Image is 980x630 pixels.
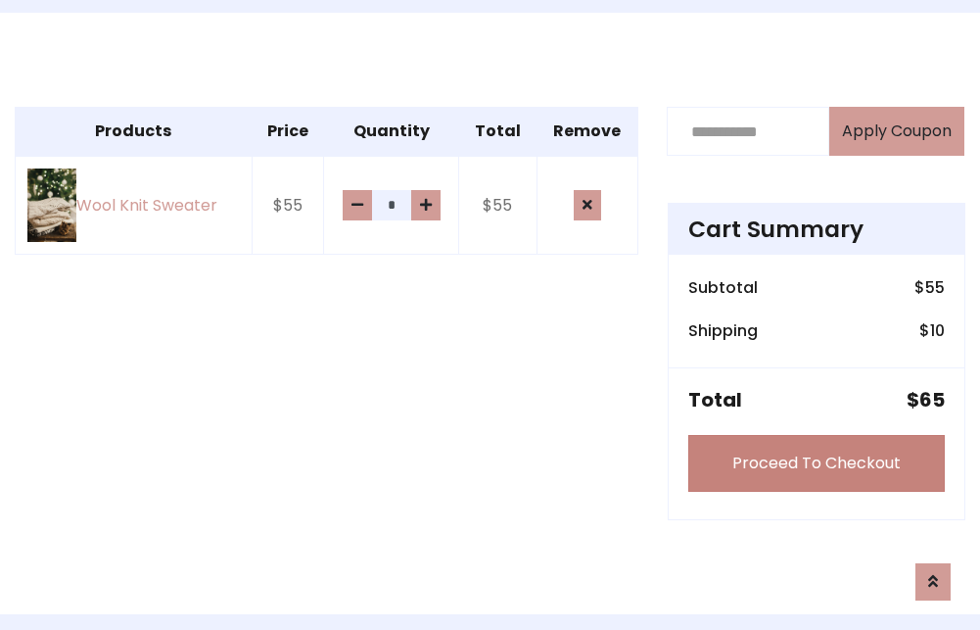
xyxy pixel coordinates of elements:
a: Proceed To Checkout [688,435,945,492]
h6: $ [914,278,945,297]
th: Total [459,108,537,157]
td: $55 [459,156,537,255]
h5: $ [907,388,945,412]
h6: $ [919,321,945,340]
th: Remove [537,108,638,157]
h5: Total [688,388,742,412]
h6: Subtotal [688,278,758,297]
a: Wool Knit Sweater [27,169,240,242]
th: Price [252,108,324,157]
h6: Shipping [688,321,758,340]
td: $55 [252,156,324,255]
h4: Cart Summary [688,216,945,243]
span: 55 [925,276,945,299]
th: Quantity [324,108,459,157]
span: 10 [930,319,945,342]
th: Products [16,108,253,157]
button: Apply Coupon [829,107,964,156]
span: 65 [919,386,945,413]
